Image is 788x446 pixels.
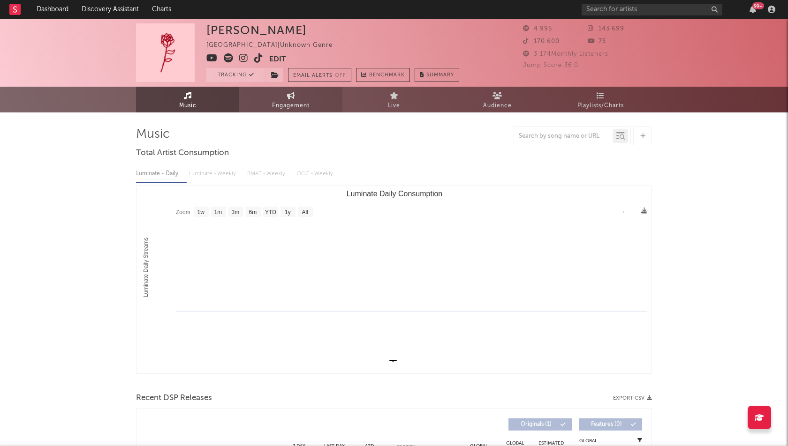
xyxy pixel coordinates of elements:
[750,6,756,13] button: 99+
[269,53,286,65] button: Edit
[549,87,652,112] a: Playlists/Charts
[288,68,351,82] button: Email AlertsOff
[335,73,346,78] em: Off
[356,68,410,82] a: Benchmark
[285,209,291,216] text: 1y
[415,68,459,82] button: Summary
[136,87,239,112] a: Music
[620,208,626,215] text: →
[508,418,572,431] button: Originals(1)
[514,133,613,140] input: Search by song name or URL
[302,209,308,216] text: All
[179,100,197,111] span: Music
[206,68,265,82] button: Tracking
[369,70,405,81] span: Benchmark
[176,209,190,216] text: Zoom
[752,2,764,9] div: 99 +
[347,190,443,198] text: Luminate Daily Consumption
[206,23,307,37] div: [PERSON_NAME]
[483,100,512,111] span: Audience
[388,100,400,111] span: Live
[342,87,446,112] a: Live
[426,73,454,78] span: Summary
[214,209,222,216] text: 1m
[515,422,558,427] span: Originals ( 1 )
[588,26,624,32] span: 143 699
[582,4,722,15] input: Search for artists
[239,87,342,112] a: Engagement
[143,238,149,297] text: Luminate Daily Streams
[136,393,212,404] span: Recent DSP Releases
[265,209,276,216] text: YTD
[272,100,310,111] span: Engagement
[579,418,642,431] button: Features(0)
[577,100,624,111] span: Playlists/Charts
[523,26,552,32] span: 4 995
[206,40,343,51] div: [GEOGRAPHIC_DATA] | Unknown Genre
[249,209,257,216] text: 6m
[446,87,549,112] a: Audience
[136,148,229,159] span: Total Artist Consumption
[523,51,608,57] span: 3 174 Monthly Listeners
[523,62,578,68] span: Jump Score: 36.0
[613,395,652,401] button: Export CSV
[523,38,560,45] span: 170 600
[197,209,205,216] text: 1w
[585,422,628,427] span: Features ( 0 )
[232,209,240,216] text: 3m
[136,186,652,373] svg: Luminate Daily Consumption
[588,38,606,45] span: 75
